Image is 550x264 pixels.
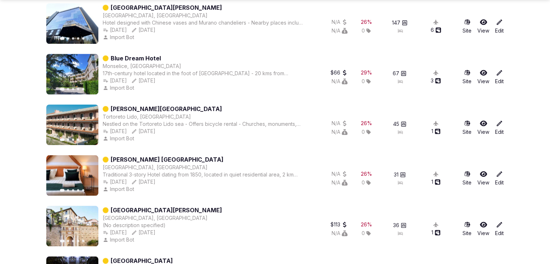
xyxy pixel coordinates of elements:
[131,128,155,135] div: [DATE]
[67,189,69,191] button: Go to slide 2
[103,84,136,91] button: Import Bot
[77,37,79,39] button: Go to slide 4
[495,120,504,136] a: Edit
[103,229,127,236] div: [DATE]
[103,171,306,178] div: Traditional 3-story Hotel dating from 1850, located in quiet residential area, 2 km from central ...
[67,139,69,141] button: Go to slide 2
[332,128,348,136] button: N/A
[495,221,504,237] a: Edit
[332,78,348,85] button: N/A
[431,178,440,186] button: 1
[331,221,348,228] div: $113
[362,230,365,237] span: 0
[103,26,127,34] button: [DATE]
[477,120,489,136] a: View
[131,178,155,186] button: [DATE]
[103,12,208,19] button: [GEOGRAPHIC_DATA], [GEOGRAPHIC_DATA]
[477,69,489,85] a: View
[77,240,79,242] button: Go to slide 4
[46,155,98,196] img: Featured image for Villa Carlotta Firenze
[103,113,191,120] div: Tortoreto Lido, [GEOGRAPHIC_DATA]
[103,164,208,171] div: [GEOGRAPHIC_DATA], [GEOGRAPHIC_DATA]
[72,37,74,39] button: Go to slide 3
[462,69,472,85] a: Site
[332,230,348,237] button: N/A
[103,214,208,222] button: [GEOGRAPHIC_DATA], [GEOGRAPHIC_DATA]
[431,128,440,135] button: 1
[477,18,489,34] a: View
[131,26,155,34] div: [DATE]
[362,179,365,186] span: 0
[393,120,399,128] span: 45
[103,77,127,84] button: [DATE]
[72,139,74,141] button: Go to slide 3
[82,189,84,191] button: Go to slide 5
[462,170,472,186] a: Site
[332,18,348,26] div: N/A
[67,88,69,90] button: Go to slide 2
[495,69,504,85] a: Edit
[361,170,372,178] div: 26 %
[332,120,348,127] button: N/A
[332,27,348,34] button: N/A
[60,37,65,40] button: Go to slide 1
[462,221,472,237] a: Site
[392,19,400,26] span: 147
[103,34,136,41] button: Import Bot
[103,236,136,243] button: Import Bot
[72,189,74,191] button: Go to slide 3
[103,135,136,142] button: Import Bot
[77,139,79,141] button: Go to slide 4
[111,155,223,164] a: [PERSON_NAME] [GEOGRAPHIC_DATA]
[361,69,372,76] div: 29 %
[103,178,127,186] div: [DATE]
[362,27,365,34] span: 0
[103,128,127,135] button: [DATE]
[82,88,84,90] button: Go to slide 5
[362,128,365,136] span: 0
[394,171,406,178] button: 31
[331,69,348,76] button: $66
[111,206,222,214] a: [GEOGRAPHIC_DATA][PERSON_NAME]
[77,189,79,191] button: Go to slide 4
[46,206,98,246] img: Featured image for Hotel Fonte Cesia
[46,3,98,44] img: Featured image for Grand Hotel Barone di Sassj
[131,77,155,84] button: [DATE]
[362,78,365,85] span: 0
[477,170,489,186] a: View
[361,221,372,228] div: 26 %
[103,186,136,193] button: Import Bot
[361,69,372,76] button: 29%
[103,70,306,77] div: 17th-century hotel located in the foot of [GEOGRAPHIC_DATA] - 20 kms from [GEOGRAPHIC_DATA] and 5...
[82,37,84,39] button: Go to slide 5
[393,120,406,128] button: 45
[72,88,74,90] button: Go to slide 3
[77,88,79,90] button: Go to slide 4
[332,170,348,178] button: N/A
[103,63,181,70] button: Monselice, [GEOGRAPHIC_DATA]
[46,54,98,94] img: Featured image for Blue Dream Hotel
[394,171,398,178] span: 31
[393,70,406,77] button: 67
[462,18,472,34] a: Site
[431,77,441,84] div: 3
[393,70,399,77] span: 67
[361,120,372,127] div: 26 %
[431,26,441,34] button: 6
